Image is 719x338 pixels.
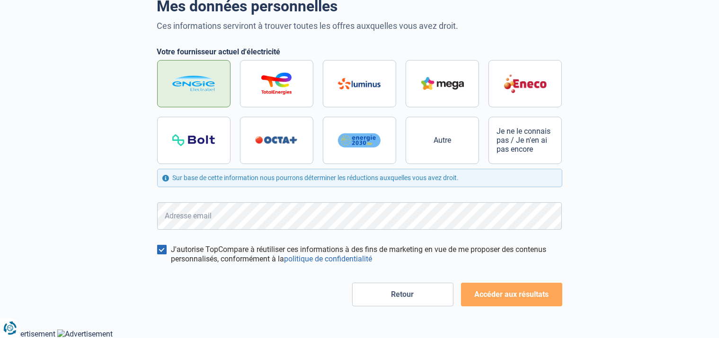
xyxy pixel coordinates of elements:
img: Energie2030 [338,133,381,148]
img: Eneco [504,74,547,94]
button: Retour [352,283,453,306]
img: Total Energies / Lampiris [255,72,298,95]
img: Octa+ [255,136,298,144]
img: Engie / Electrabel [172,76,215,91]
img: Mega [421,77,464,90]
button: Accéder aux résultats [461,283,562,306]
a: politique de confidentialité [284,254,373,263]
span: Autre [434,136,451,145]
legend: Votre fournisseur actuel d'électricité [157,47,562,56]
img: Luminus [338,78,381,89]
span: Je ne le connais pas / Je n'en ai pas encore [497,127,554,154]
img: Bolt [172,134,215,146]
div: Sur base de cette information nous pourrons déterminer les réductions auxquelles vous avez droit. [157,169,562,187]
label: J'autorise TopCompare à réutiliser ces informations à des fins de marketing en vue de me proposer... [171,245,562,264]
p: Ces informations serviront à trouver toutes les offres auxquelles vous avez droit. [157,20,562,32]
